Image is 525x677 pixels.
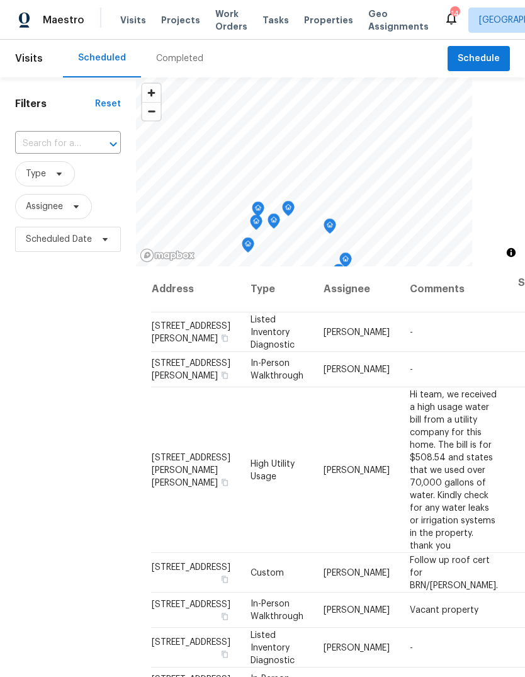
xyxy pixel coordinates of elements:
[250,215,262,234] div: Map marker
[43,14,84,26] span: Maestro
[448,46,510,72] button: Schedule
[332,264,345,283] div: Map marker
[251,315,295,349] span: Listed Inventory Diagnostic
[400,266,508,312] th: Comments
[324,365,390,374] span: [PERSON_NAME]
[104,135,122,153] button: Open
[219,648,230,659] button: Copy Address
[15,45,43,72] span: Visits
[242,237,254,257] div: Map marker
[219,370,230,381] button: Copy Address
[504,245,519,260] button: Toggle attribution
[161,14,200,26] span: Projects
[268,213,280,233] div: Map marker
[142,103,161,120] span: Zoom out
[324,327,390,336] span: [PERSON_NAME]
[251,359,303,380] span: In-Person Walkthrough
[450,8,459,20] div: 14
[410,365,413,374] span: -
[215,8,247,33] span: Work Orders
[458,51,500,67] span: Schedule
[251,630,295,664] span: Listed Inventory Diagnostic
[410,327,413,336] span: -
[78,52,126,64] div: Scheduled
[324,606,390,615] span: [PERSON_NAME]
[219,611,230,622] button: Copy Address
[15,134,86,154] input: Search for an address...
[152,453,230,487] span: [STREET_ADDRESS][PERSON_NAME][PERSON_NAME]
[240,266,313,312] th: Type
[252,202,264,221] div: Map marker
[410,643,413,652] span: -
[368,8,429,33] span: Geo Assignments
[324,219,336,238] div: Map marker
[156,52,203,65] div: Completed
[136,77,472,266] canvas: Map
[26,168,46,180] span: Type
[219,476,230,487] button: Copy Address
[140,248,195,263] a: Mapbox homepage
[339,253,352,272] div: Map marker
[151,266,240,312] th: Address
[262,16,289,25] span: Tasks
[95,98,121,110] div: Reset
[251,568,284,577] span: Custom
[26,200,63,213] span: Assignee
[324,465,390,474] span: [PERSON_NAME]
[410,606,478,615] span: Vacant property
[507,246,515,259] span: Toggle attribution
[152,637,230,646] span: [STREET_ADDRESS]
[152,359,230,380] span: [STREET_ADDRESS][PERSON_NAME]
[313,266,400,312] th: Assignee
[282,201,295,220] div: Map marker
[120,14,146,26] span: Visits
[251,459,295,481] span: High Utility Usage
[304,14,353,26] span: Properties
[152,600,230,609] span: [STREET_ADDRESS]
[152,321,230,343] span: [STREET_ADDRESS][PERSON_NAME]
[324,643,390,652] span: [PERSON_NAME]
[410,390,497,550] span: Hi team, we received a high usage water bill from a utility company for this home. The bill is fo...
[142,102,161,120] button: Zoom out
[219,573,230,584] button: Copy Address
[410,555,498,589] span: Follow up roof cert for BRN/[PERSON_NAME].
[219,332,230,343] button: Copy Address
[324,568,390,577] span: [PERSON_NAME]
[26,233,92,246] span: Scheduled Date
[142,84,161,102] button: Zoom in
[152,562,230,571] span: [STREET_ADDRESS]
[251,600,303,621] span: In-Person Walkthrough
[15,98,95,110] h1: Filters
